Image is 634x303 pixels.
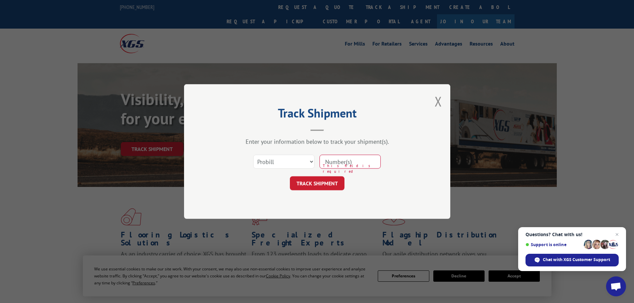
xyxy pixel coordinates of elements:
[435,92,442,110] button: Close modal
[543,257,610,263] span: Chat with XGS Customer Support
[217,108,417,121] h2: Track Shipment
[319,155,381,169] input: Number(s)
[606,276,626,296] a: Open chat
[290,176,344,190] button: TRACK SHIPMENT
[526,232,619,237] span: Questions? Chat with us!
[323,163,381,174] span: This field is required
[217,138,417,145] div: Enter your information below to track your shipment(s).
[526,242,581,247] span: Support is online
[526,254,619,266] span: Chat with XGS Customer Support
